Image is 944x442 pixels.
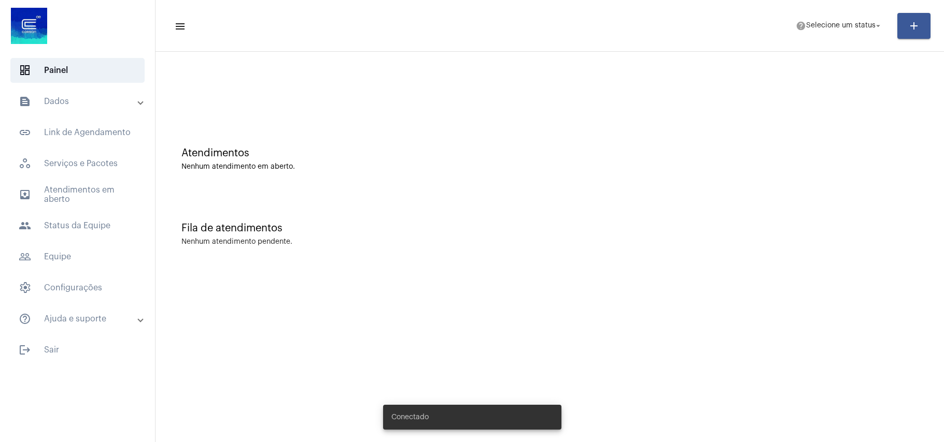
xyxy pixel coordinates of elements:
[10,337,145,362] span: Sair
[10,275,145,300] span: Configurações
[181,163,918,171] div: Nenhum atendimento em aberto.
[10,213,145,238] span: Status da Equipe
[19,64,31,77] span: sidenav icon
[796,21,806,31] mat-icon: help
[19,188,31,201] mat-icon: sidenav icon
[873,21,883,31] mat-icon: arrow_drop_down
[6,89,155,114] mat-expansion-panel-header: sidenav iconDados
[19,157,31,170] span: sidenav icon
[391,412,429,422] span: Conectado
[8,5,50,47] img: d4669ae0-8c07-2337-4f67-34b0df7f5ae4.jpeg
[181,148,918,159] div: Atendimentos
[19,251,31,263] mat-icon: sidenav icon
[806,22,876,30] span: Selecione um status
[19,313,138,325] mat-panel-title: Ajuda e suporte
[181,223,918,234] div: Fila de atendimentos
[10,151,145,176] span: Serviços e Pacotes
[10,120,145,145] span: Link de Agendamento
[10,58,145,83] span: Painel
[181,238,292,246] div: Nenhum atendimento pendente.
[10,244,145,269] span: Equipe
[19,313,31,325] mat-icon: sidenav icon
[908,20,920,32] mat-icon: add
[10,182,145,207] span: Atendimentos em aberto
[19,95,138,108] mat-panel-title: Dados
[174,20,185,33] mat-icon: sidenav icon
[19,344,31,356] mat-icon: sidenav icon
[19,219,31,232] mat-icon: sidenav icon
[6,306,155,331] mat-expansion-panel-header: sidenav iconAjuda e suporte
[19,126,31,139] mat-icon: sidenav icon
[19,95,31,108] mat-icon: sidenav icon
[790,16,889,36] button: Selecione um status
[19,282,31,294] span: sidenav icon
